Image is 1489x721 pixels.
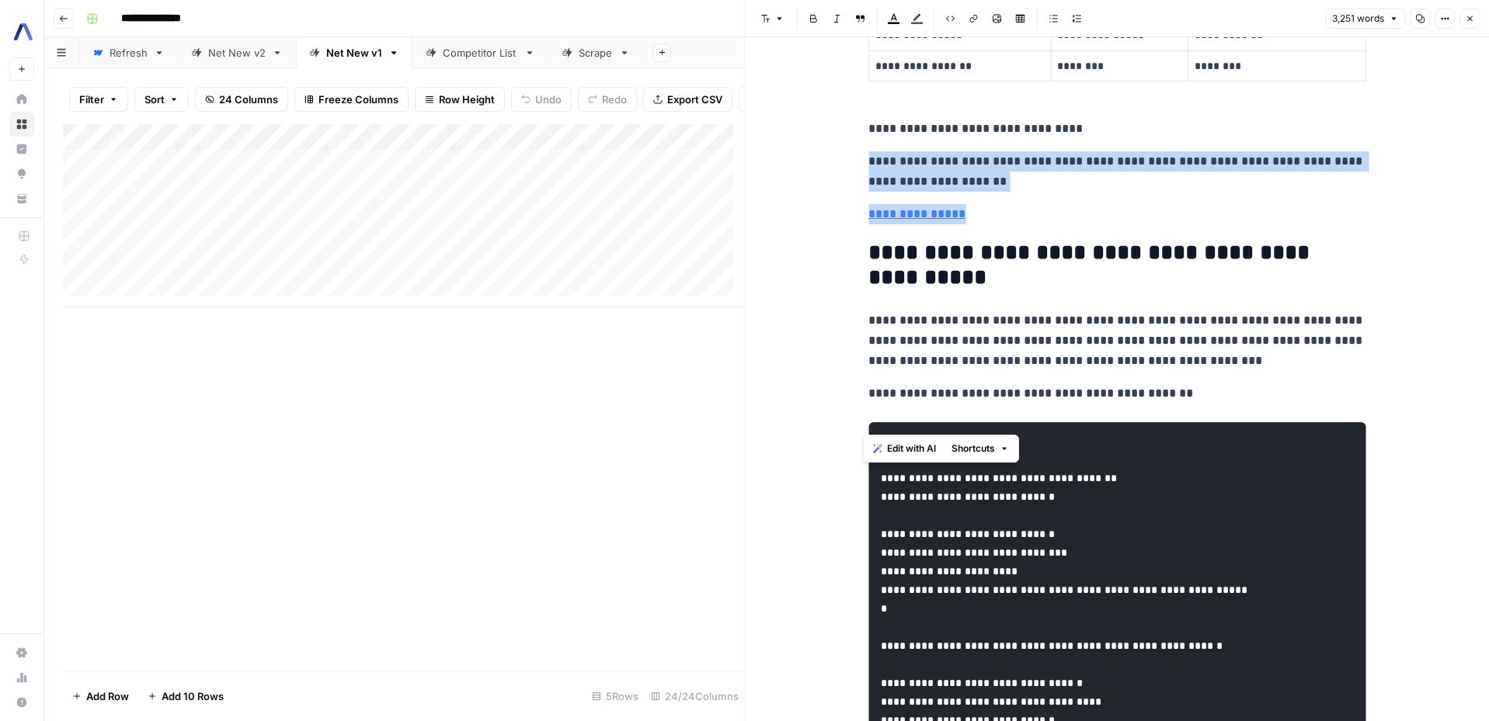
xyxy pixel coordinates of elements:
a: Scrape [548,37,643,68]
button: Filter [69,87,128,112]
button: Edit with AI [867,438,942,459]
button: Export CSV [643,87,732,112]
a: Settings [9,640,34,665]
button: Row Height [415,87,505,112]
span: Edit with AI [887,442,936,456]
button: 3,251 words [1325,9,1405,29]
a: Refresh [79,37,178,68]
span: Filter [79,92,104,107]
div: Scrape [579,45,613,61]
a: Browse [9,112,34,137]
div: 5 Rows [586,684,645,709]
span: Redo [602,92,627,107]
button: Workspace: AssemblyAI [9,12,34,51]
span: Export CSV [667,92,722,107]
a: Opportunities [9,161,34,186]
a: Home [9,87,34,112]
a: Net New v1 [296,37,412,68]
button: Undo [511,87,572,112]
div: Competitor List [443,45,518,61]
button: Add Row [63,684,138,709]
a: Net New v2 [178,37,296,68]
span: Add Row [86,688,129,704]
div: Refresh [110,45,148,61]
img: AssemblyAI Logo [9,18,37,46]
div: 24/24 Columns [645,684,745,709]
button: 24 Columns [195,87,288,112]
span: 3,251 words [1332,12,1384,26]
div: Net New v1 [326,45,382,61]
button: Help + Support [9,690,34,715]
span: Freeze Columns [318,92,398,107]
button: Redo [578,87,637,112]
span: Shortcuts [951,442,995,456]
span: Undo [535,92,562,107]
button: Freeze Columns [294,87,409,112]
button: Add 10 Rows [138,684,233,709]
a: Competitor List [412,37,548,68]
span: Row Height [439,92,495,107]
span: Add 10 Rows [162,688,224,704]
a: Insights [9,137,34,161]
button: Shortcuts [945,438,1015,459]
div: Net New v2 [208,45,266,61]
button: Sort [134,87,189,112]
span: Sort [144,92,165,107]
a: Your Data [9,186,34,211]
a: Usage [9,665,34,690]
span: 24 Columns [219,92,278,107]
